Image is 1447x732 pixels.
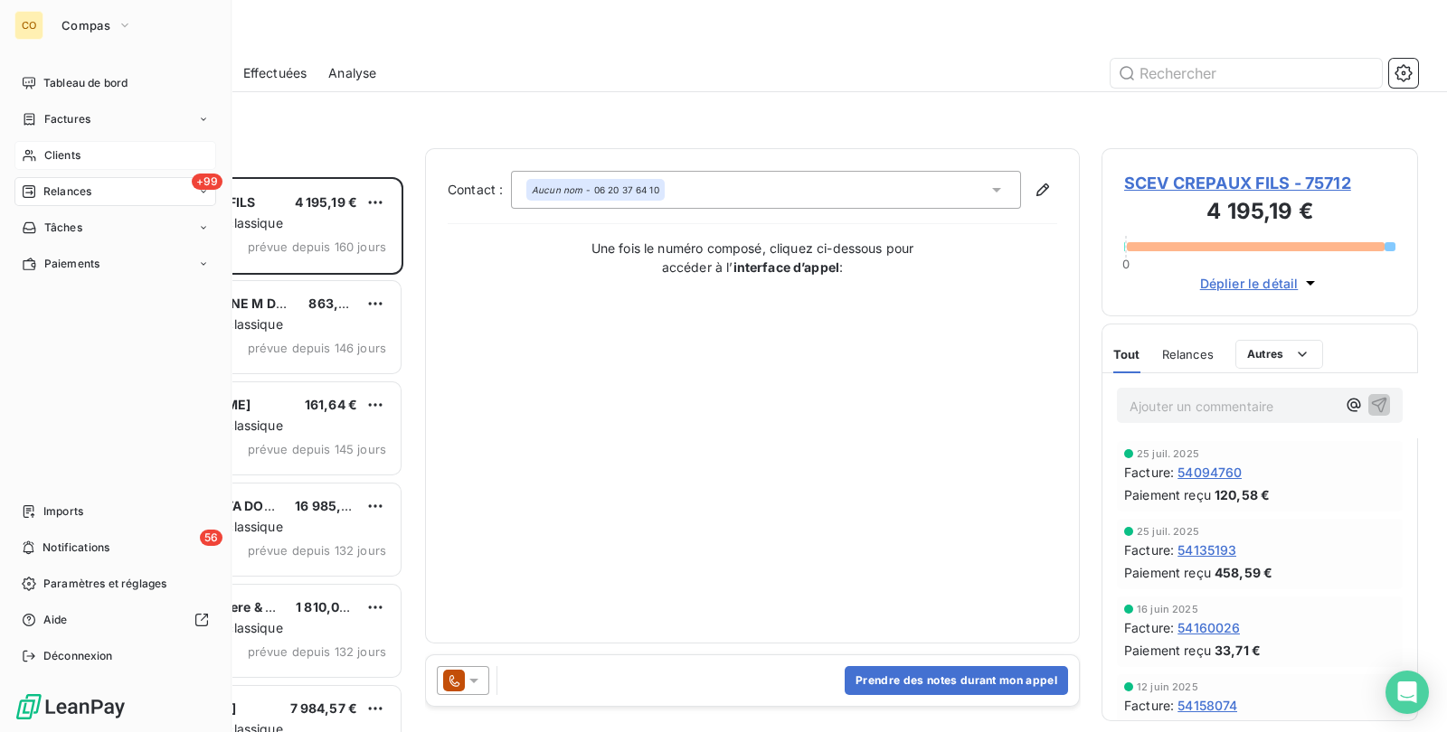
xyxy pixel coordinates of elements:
[1177,463,1242,482] span: 54094760
[44,111,90,127] span: Factures
[290,700,358,716] span: 7 984,57 €
[1200,274,1299,293] span: Déplier le détail
[295,498,370,513] span: 16 985,82 €
[1122,257,1130,271] span: 0
[43,503,83,520] span: Imports
[296,599,360,615] span: 1 810,02 €
[1177,696,1237,715] span: 54158074
[1162,347,1214,361] span: Relances
[733,259,840,275] strong: interface d’appel
[1124,463,1174,482] span: Facture :
[14,692,127,721] img: Logo LeanPay
[1124,641,1211,660] span: Paiement reçu
[1124,618,1174,637] span: Facture :
[43,612,68,628] span: Aide
[532,183,659,196] div: - 06 20 37 64 10
[14,11,43,40] div: CO
[845,666,1068,695] button: Prendre des notes durant mon appel
[248,644,386,659] span: prévue depuis 132 jours
[1111,59,1382,88] input: Rechercher
[200,530,222,546] span: 56
[192,174,222,190] span: +99
[328,64,376,82] span: Analyse
[43,540,109,556] span: Notifications
[248,341,386,355] span: prévue depuis 146 jours
[44,147,80,164] span: Clients
[1215,641,1261,660] span: 33,71 €
[1113,347,1140,361] span: Tout
[1215,485,1270,504] span: 120,58 €
[43,576,166,592] span: Paramètres et réglages
[1124,540,1174,559] span: Facture :
[1195,273,1326,294] button: Déplier le détail
[532,183,582,196] em: Aucun nom
[1124,563,1211,582] span: Paiement reçu
[1124,195,1395,231] h3: 4 195,19 €
[448,181,511,199] label: Contact :
[1386,671,1429,714] div: Open Intercom Messenger
[44,220,82,236] span: Tâches
[1235,340,1323,369] button: Autres
[14,605,216,634] a: Aide
[43,648,113,664] span: Déconnexion
[295,194,358,210] span: 4 195,19 €
[1124,485,1211,504] span: Paiement reçu
[1137,681,1198,692] span: 12 juin 2025
[572,239,933,277] p: Une fois le numéro composé, cliquez ci-dessous pour accéder à l’ :
[248,239,386,254] span: prévue depuis 160 jours
[44,256,99,272] span: Paiements
[43,75,128,91] span: Tableau de bord
[1215,563,1272,582] span: 458,59 €
[1124,696,1174,715] span: Facture :
[248,442,386,456] span: prévue depuis 145 jours
[308,296,365,311] span: 863,97 €
[243,64,307,82] span: Effectuées
[1177,618,1240,637] span: 54160026
[248,543,386,558] span: prévue depuis 132 jours
[87,177,403,732] div: grid
[1124,171,1395,195] span: SCEV CREPAUX FILS - 75712
[1137,604,1198,615] span: 16 juin 2025
[305,397,357,412] span: 161,64 €
[43,183,91,200] span: Relances
[1137,526,1199,537] span: 25 juil. 2025
[1177,540,1236,559] span: 54135193
[1137,448,1199,459] span: 25 juil. 2025
[61,18,110,33] span: Compas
